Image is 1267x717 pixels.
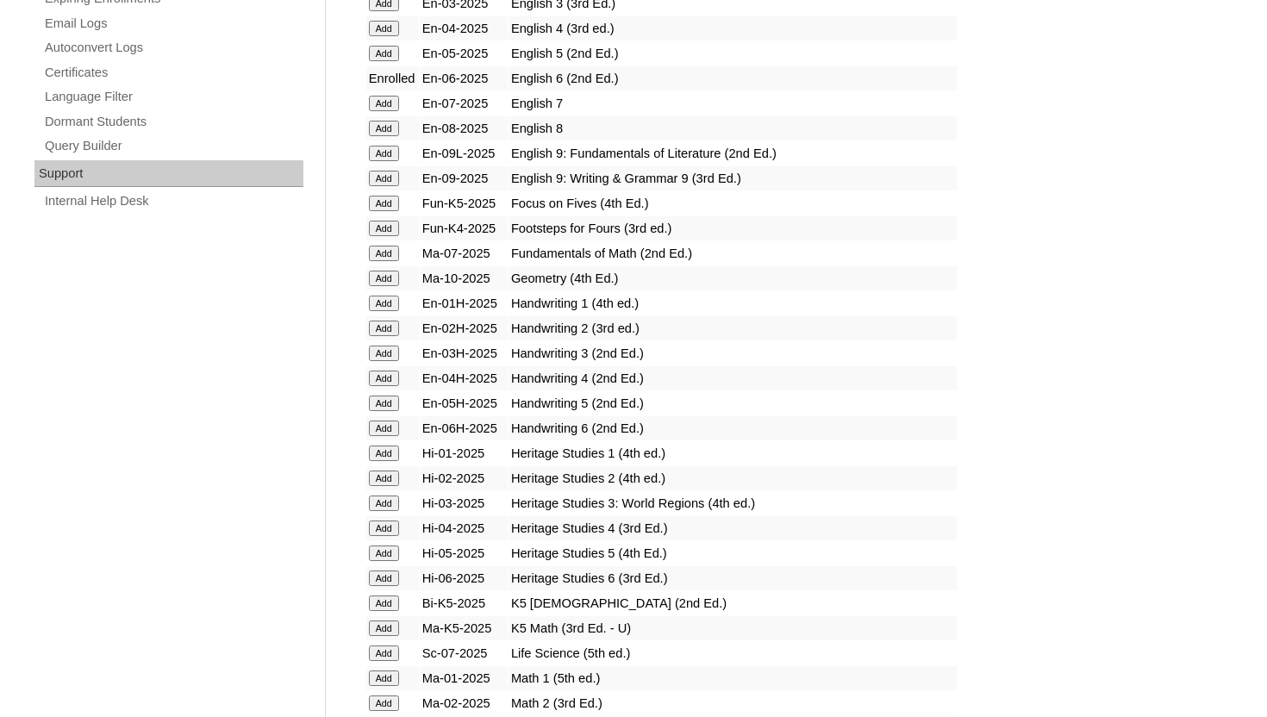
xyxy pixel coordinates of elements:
td: Ma-01-2025 [420,666,508,690]
a: Autoconvert Logs [43,37,303,59]
td: En-02H-2025 [420,316,508,340]
input: Add [369,96,399,111]
td: En-07-2025 [420,91,508,115]
input: Add [369,521,399,536]
td: Life Science (5th ed.) [509,641,957,665]
input: Add [369,396,399,411]
td: English 9: Fundamentals of Literature (2nd Ed.) [509,141,957,165]
td: Fun-K5-2025 [420,191,508,215]
td: Ma-10-2025 [420,266,508,290]
input: Add [369,21,399,36]
td: Handwriting 1 (4th ed.) [509,291,957,315]
td: Ma-K5-2025 [420,616,508,640]
td: K5 [DEMOGRAPHIC_DATA] (2nd Ed.) [509,591,957,615]
td: Math 2 (3rd Ed.) [509,691,957,715]
td: En-06-2025 [420,66,508,90]
td: Ma-02-2025 [420,691,508,715]
td: Heritage Studies 4 (3rd Ed.) [509,516,957,540]
td: English 8 [509,116,957,140]
td: English 7 [509,91,957,115]
input: Add [369,620,399,636]
td: English 4 (3rd ed.) [509,16,957,41]
td: Handwriting 5 (2nd Ed.) [509,391,957,415]
input: Add [369,695,399,711]
input: Add [369,546,399,561]
td: Handwriting 3 (2nd Ed.) [509,341,957,365]
td: En-08-2025 [420,116,508,140]
td: Hi-04-2025 [420,516,508,540]
td: Hi-02-2025 [420,466,508,490]
input: Add [369,321,399,336]
input: Add [369,271,399,286]
a: Email Logs [43,13,303,34]
input: Add [369,246,399,261]
input: Add [369,196,399,211]
input: Add [369,171,399,186]
td: Fundamentals of Math (2nd Ed.) [509,241,957,265]
td: En-06H-2025 [420,416,508,440]
td: En-03H-2025 [420,341,508,365]
input: Add [369,645,399,661]
td: English 6 (2nd Ed.) [509,66,957,90]
td: Heritage Studies 2 (4th ed.) [509,466,957,490]
td: Handwriting 6 (2nd Ed.) [509,416,957,440]
a: Language Filter [43,86,303,108]
input: Add [369,595,399,611]
a: Certificates [43,62,303,84]
input: Add [369,46,399,61]
td: En-04-2025 [420,16,508,41]
td: Focus on Fives (4th Ed.) [509,191,957,215]
input: Add [369,146,399,161]
input: Add [369,446,399,461]
input: Add [369,670,399,686]
td: English 5 (2nd Ed.) [509,41,957,65]
div: Support [34,160,303,188]
td: K5 Math (3rd Ed. - U) [509,616,957,640]
td: En-05-2025 [420,41,508,65]
td: Sc-07-2025 [420,641,508,665]
input: Add [369,421,399,436]
td: Math 1 (5th ed.) [509,666,957,690]
td: Fun-K4-2025 [420,216,508,240]
td: Ma-07-2025 [420,241,508,265]
td: En-01H-2025 [420,291,508,315]
input: Add [369,346,399,361]
td: Heritage Studies 6 (3rd Ed.) [509,566,957,590]
td: Hi-05-2025 [420,541,508,565]
input: Add [369,121,399,136]
a: Query Builder [43,135,303,157]
input: Add [369,496,399,511]
input: Add [369,296,399,311]
td: Handwriting 4 (2nd Ed.) [509,366,957,390]
td: En-04H-2025 [420,366,508,390]
td: En-09-2025 [420,166,508,190]
td: Heritage Studies 3: World Regions (4th ed.) [509,491,957,515]
td: En-09L-2025 [420,141,508,165]
td: Hi-03-2025 [420,491,508,515]
td: En-05H-2025 [420,391,508,415]
a: Dormant Students [43,111,303,133]
a: Internal Help Desk [43,190,303,212]
td: Bi-K5-2025 [420,591,508,615]
input: Add [369,371,399,386]
td: Handwriting 2 (3rd ed.) [509,316,957,340]
td: English 9: Writing & Grammar 9 (3rd Ed.) [509,166,957,190]
td: Footsteps for Fours (3rd ed.) [509,216,957,240]
td: Hi-01-2025 [420,441,508,465]
td: Enrolled [366,66,419,90]
td: Heritage Studies 1 (4th ed.) [509,441,957,465]
input: Add [369,570,399,586]
input: Add [369,471,399,486]
td: Heritage Studies 5 (4th Ed.) [509,541,957,565]
td: Hi-06-2025 [420,566,508,590]
td: Geometry (4th Ed.) [509,266,957,290]
input: Add [369,221,399,236]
